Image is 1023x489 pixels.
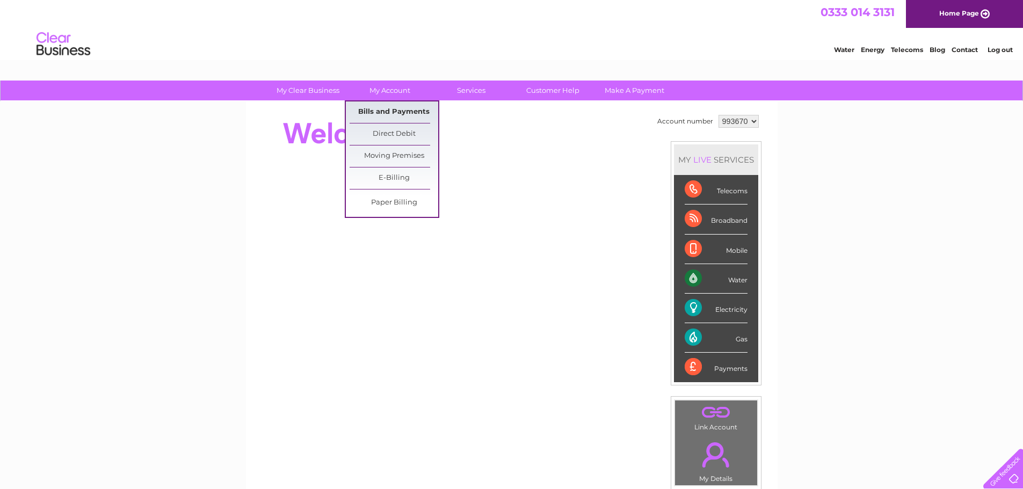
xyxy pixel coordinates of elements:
[509,81,597,100] a: Customer Help
[891,46,923,54] a: Telecoms
[674,400,758,434] td: Link Account
[678,403,754,422] a: .
[350,192,438,214] a: Paper Billing
[258,6,766,52] div: Clear Business is a trading name of Verastar Limited (registered in [GEOGRAPHIC_DATA] No. 3667643...
[674,144,758,175] div: MY SERVICES
[590,81,679,100] a: Make A Payment
[674,433,758,486] td: My Details
[685,353,748,382] div: Payments
[834,46,854,54] a: Water
[685,323,748,353] div: Gas
[988,46,1013,54] a: Log out
[350,123,438,145] a: Direct Debit
[655,112,716,130] td: Account number
[861,46,884,54] a: Energy
[685,264,748,294] div: Water
[685,294,748,323] div: Electricity
[685,205,748,234] div: Broadband
[350,167,438,189] a: E-Billing
[691,155,714,165] div: LIVE
[350,145,438,167] a: Moving Premises
[264,81,352,100] a: My Clear Business
[821,5,895,19] a: 0333 014 3131
[36,28,91,61] img: logo.png
[952,46,978,54] a: Contact
[930,46,945,54] a: Blog
[350,101,438,123] a: Bills and Payments
[345,81,434,100] a: My Account
[427,81,516,100] a: Services
[685,175,748,205] div: Telecoms
[678,436,754,473] a: .
[685,235,748,264] div: Mobile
